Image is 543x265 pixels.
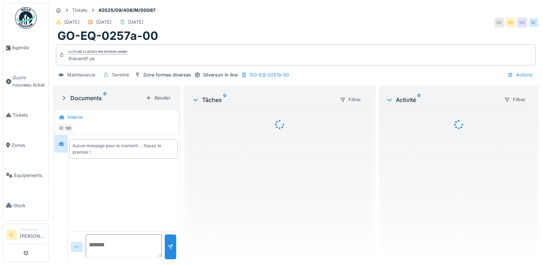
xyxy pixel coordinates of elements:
div: SD [506,18,516,28]
a: IC Technicien[PERSON_NAME] [6,227,46,244]
div: Terminé [112,71,129,78]
sup: 0 [417,96,421,104]
sup: 0 [103,94,107,102]
div: SD [494,18,504,28]
div: Silverson in line [203,71,238,78]
div: GO-EQ-0257a-00 [250,71,289,78]
div: Documents [60,94,143,102]
div: Maintenance [67,71,95,78]
span: Zones [11,142,46,149]
div: Activité [386,96,498,104]
div: ND [64,123,74,133]
div: [DATE] [128,19,144,25]
li: [PERSON_NAME] [20,227,46,242]
div: ND [517,18,527,28]
div: IC [529,18,539,28]
div: [DATE] [96,19,112,25]
a: Tickets [3,100,48,130]
span: Agenda [12,44,46,51]
a: Ouvrir nouveau ticket [3,63,48,100]
div: Tickets [72,7,88,14]
img: Badge_color-CXgf-gQk.svg [15,7,37,29]
strong: #2025/09/408/M/00087 [96,7,158,14]
div: Filtrer [337,94,364,105]
div: Clôturé le [DATE] par [PERSON_NAME] [69,50,127,55]
li: IC [6,229,17,240]
h1: GO-EQ-0257a-00 [57,29,158,43]
div: IC [56,123,66,133]
div: Tâches [192,96,334,104]
span: Ouvrir nouveau ticket [13,74,46,88]
div: Aucun message pour le moment … Soyez le premier ! [72,143,174,155]
div: Actions [504,70,536,80]
a: Zones [3,130,48,160]
a: Équipements [3,160,48,190]
a: Stock [3,190,48,220]
div: Filtrer [501,94,529,105]
div: Zone formes diverses [143,71,191,78]
div: [DATE] [64,19,80,25]
span: Tickets [13,112,46,118]
div: Interne [67,114,83,121]
span: Équipements [14,172,46,179]
div: Ajouter [143,93,173,103]
a: Agenda [3,33,48,63]
div: Technicien [20,227,46,232]
span: Stock [13,202,46,209]
div: Préventif ok [69,55,127,62]
sup: 0 [223,96,226,104]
